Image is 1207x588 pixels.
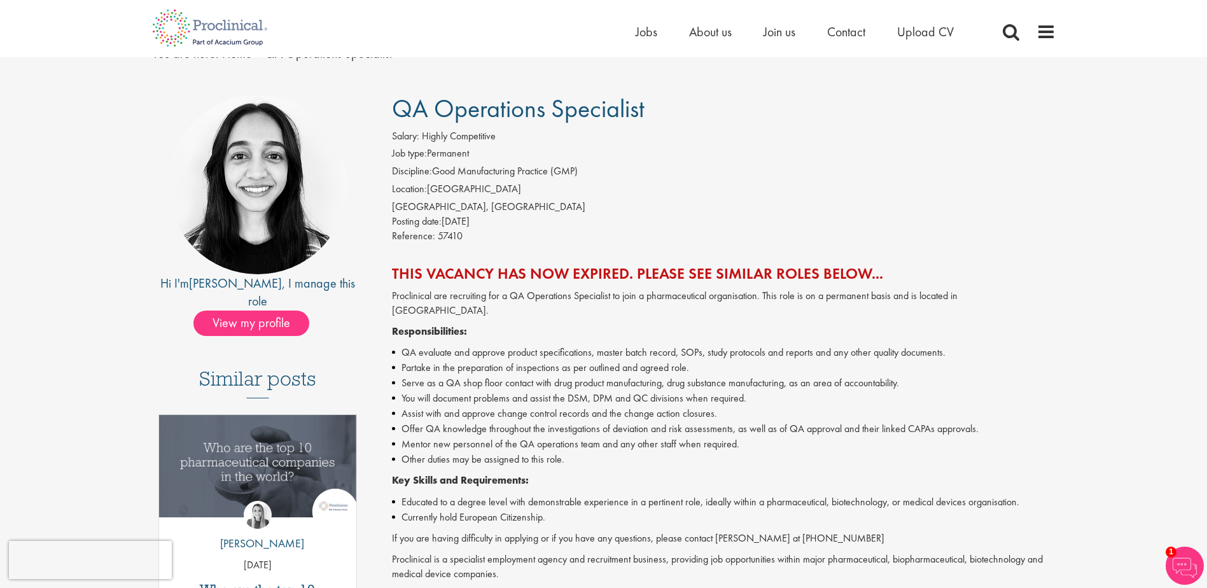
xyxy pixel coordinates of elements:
p: [DATE] [159,558,357,573]
li: [GEOGRAPHIC_DATA] [392,182,1056,200]
a: Jobs [636,24,657,40]
a: [PERSON_NAME] [189,275,282,291]
span: Highly Competitive [422,129,496,143]
a: Link to a post [159,415,357,528]
img: Chatbot [1166,547,1204,585]
strong: Responsibilities: [392,325,467,338]
a: Contact [827,24,865,40]
span: View my profile [193,311,309,336]
label: Location: [392,182,427,197]
a: Upload CV [897,24,954,40]
p: Proclinical is a specialist employment agency and recruitment business, providing job opportuniti... [392,552,1056,582]
iframe: reCAPTCHA [9,541,172,579]
p: Proclinical are recruiting for a QA Operations Specialist to join a pharmaceutical organisation. ... [392,289,1056,318]
h2: This vacancy has now expired. Please see similar roles below... [392,265,1056,282]
span: QA Operations Specialist [392,92,645,125]
li: Permanent [392,146,1056,164]
li: Educated to a degree level with demonstrable experience in a pertinent role, ideally within a pha... [392,494,1056,510]
h3: Similar posts [199,368,316,398]
a: Hannah Burke [PERSON_NAME] [211,501,304,558]
span: 57410 [438,229,463,242]
a: About us [689,24,732,40]
div: [GEOGRAPHIC_DATA], [GEOGRAPHIC_DATA] [392,200,1056,214]
strong: Key Skills and Requirements: [392,473,529,487]
li: Mentor new personnel of the QA operations team and any other staff when required. [392,437,1056,452]
span: 1 [1166,547,1176,557]
p: If you are having difficulty in applying or if you have any questions, please contact [PERSON_NAM... [392,531,1056,546]
div: Hi I'm , I manage this role [152,274,364,311]
a: Join us [764,24,795,40]
label: Reference: [392,229,435,244]
img: Top 10 pharmaceutical companies in the world 2025 [159,415,357,517]
div: [DATE] [392,214,1056,229]
li: Currently hold European Citizenship. [392,510,1056,525]
span: Posting date: [392,214,442,228]
li: Assist with and approve change control records and the change action closures. [392,406,1056,421]
li: Good Manufacturing Practice (GMP) [392,164,1056,182]
li: Partake in the preparation of inspections as per outlined and agreed role. [392,360,1056,375]
p: [PERSON_NAME] [211,535,304,552]
label: Discipline: [392,164,432,179]
label: Salary: [392,129,419,144]
li: Serve as a QA shop floor contact with drug product manufacturing, drug substance manufacturing, a... [392,375,1056,391]
label: Job type: [392,146,427,161]
li: Other duties may be assigned to this role. [392,452,1056,467]
li: QA evaluate and approve product specifications, master batch record, SOPs, study protocols and re... [392,345,1056,360]
li: Offer QA knowledge throughout the investigations of deviation and risk assessments, as well as of... [392,421,1056,437]
img: Hannah Burke [244,501,272,529]
img: imeage of recruiter Ayesha Kippie [168,95,347,274]
li: You will document problems and assist the DSM, DPM and QC divisions when required. [392,391,1056,406]
a: View my profile [193,313,322,330]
